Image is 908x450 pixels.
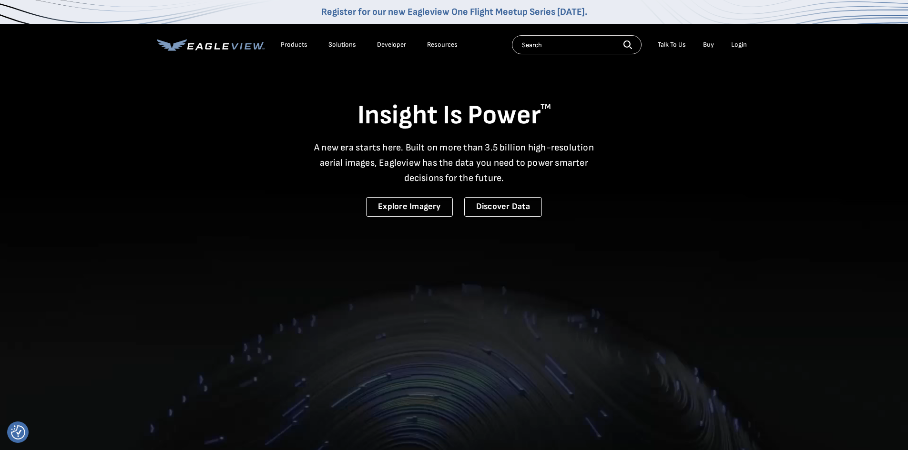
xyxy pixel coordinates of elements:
[464,197,542,217] a: Discover Data
[703,40,714,49] a: Buy
[11,425,25,440] button: Consent Preferences
[377,40,406,49] a: Developer
[328,40,356,49] div: Solutions
[731,40,747,49] div: Login
[541,102,551,111] sup: TM
[658,40,686,49] div: Talk To Us
[366,197,453,217] a: Explore Imagery
[427,40,458,49] div: Resources
[11,425,25,440] img: Revisit consent button
[281,40,307,49] div: Products
[321,6,587,18] a: Register for our new Eagleview One Flight Meetup Series [DATE].
[157,99,752,132] h1: Insight Is Power
[512,35,642,54] input: Search
[308,140,600,186] p: A new era starts here. Built on more than 3.5 billion high-resolution aerial images, Eagleview ha...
